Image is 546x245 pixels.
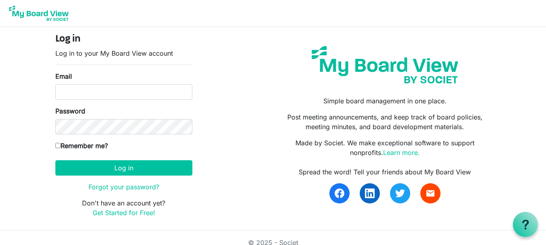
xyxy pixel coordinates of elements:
img: linkedin.svg [365,188,375,198]
p: Don't have an account yet? [55,198,192,218]
input: Remember me? [55,143,61,148]
a: Get Started for Free! [93,209,155,217]
button: Log in [55,160,192,176]
img: my-board-view-societ.svg [306,40,464,90]
label: Password [55,106,85,116]
img: facebook.svg [335,188,344,198]
p: Made by Societ. We make exceptional software to support nonprofits. [279,138,491,157]
a: Forgot your password? [89,183,159,191]
h4: Log in [55,34,192,45]
img: My Board View Logo [6,3,71,23]
p: Post meeting announcements, and keep track of board policies, meeting minutes, and board developm... [279,112,491,132]
span: email [426,188,435,198]
div: Spread the word! Tell your friends about My Board View [279,167,491,177]
label: Remember me? [55,141,108,151]
a: Learn more. [383,149,420,157]
p: Log in to your My Board View account [55,48,192,58]
a: email [420,183,441,203]
label: Email [55,71,72,81]
img: twitter.svg [395,188,405,198]
p: Simple board management in one place. [279,96,491,106]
